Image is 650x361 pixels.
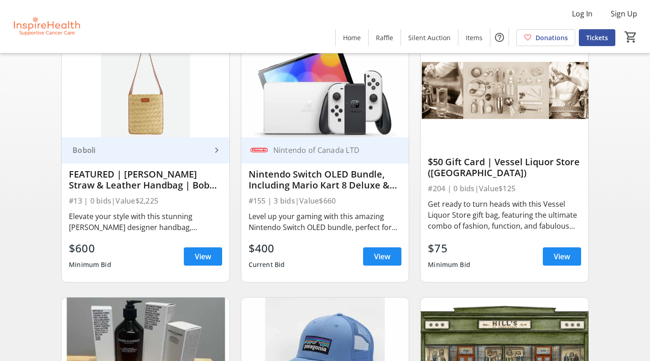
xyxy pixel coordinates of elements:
[428,157,581,178] div: $50 Gift Card | Vessel Liquor Store ([GEOGRAPHIC_DATA])
[241,43,409,137] img: Nintendo Switch OLED Bundle, Including Mario Kart 8 Deluxe & Mario Party Superstars
[270,146,391,155] div: Nintendo of Canada LTD
[249,194,402,207] div: #155 | 3 bids | Value $660
[572,8,593,19] span: Log In
[428,199,581,231] div: Get ready to turn heads with this Vessel Liquor Store gift bag, featuring the ultimate combo of f...
[421,43,588,137] img: $50 Gift Card | Vessel Liquor Store (Victoria)
[249,211,402,233] div: Level up your gaming with this amazing Nintendo Switch OLED bundle, perfect for players of all ag...
[336,29,368,46] a: Home
[195,251,211,262] span: View
[611,8,637,19] span: Sign Up
[554,251,570,262] span: View
[69,256,111,273] div: Minimum Bid
[69,169,222,191] div: FEATURED | [PERSON_NAME] Straw & Leather Handbag | Boboli Retail Group
[62,43,229,137] img: FEATURED | Giambattista Valli Straw & Leather Handbag | Boboli Retail Group
[5,4,87,49] img: InspireHealth Supportive Cancer Care's Logo
[516,29,575,46] a: Donations
[62,137,229,163] a: Boboli
[69,146,211,155] div: Boboli
[536,33,568,42] span: Donations
[408,33,451,42] span: Silent Auction
[458,29,490,46] a: Items
[374,251,390,262] span: View
[69,240,111,256] div: $600
[623,29,639,45] button: Cart
[565,6,600,21] button: Log In
[343,33,361,42] span: Home
[211,145,222,156] mat-icon: keyboard_arrow_right
[401,29,458,46] a: Silent Auction
[184,247,222,266] a: View
[363,247,401,266] a: View
[466,33,483,42] span: Items
[603,6,645,21] button: Sign Up
[69,211,222,233] div: Elevate your style with this stunning [PERSON_NAME] designer handbag, blending timeless elegance ...
[249,256,285,273] div: Current Bid
[249,140,270,161] img: Nintendo of Canada LTD
[428,256,470,273] div: Minimum Bid
[490,28,509,47] button: Help
[69,194,222,207] div: #13 | 0 bids | Value $2,225
[579,29,615,46] a: Tickets
[376,33,393,42] span: Raffle
[543,247,581,266] a: View
[586,33,608,42] span: Tickets
[428,182,581,195] div: #204 | 0 bids | Value $125
[249,240,285,256] div: $400
[249,169,402,191] div: Nintendo Switch OLED Bundle, Including Mario Kart 8 Deluxe & Mario Party Superstars
[428,240,470,256] div: $75
[369,29,400,46] a: Raffle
